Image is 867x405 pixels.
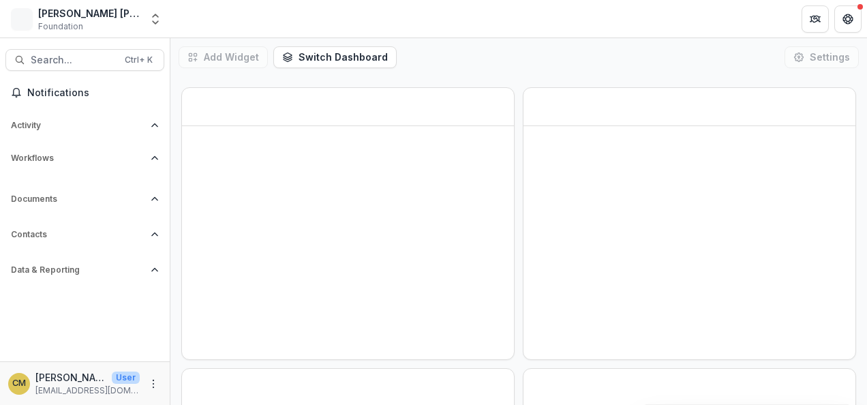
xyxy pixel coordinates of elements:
[112,372,140,384] p: User
[273,46,397,68] button: Switch Dashboard
[5,82,164,104] button: Notifications
[5,147,164,169] button: Open Workflows
[11,194,145,204] span: Documents
[176,9,234,29] nav: breadcrumb
[5,188,164,210] button: Open Documents
[35,370,106,385] p: [PERSON_NAME]
[122,52,155,67] div: Ctrl + K
[179,46,268,68] button: Add Widget
[35,385,140,397] p: [EMAIL_ADDRESS][DOMAIN_NAME]
[38,20,83,33] span: Foundation
[5,224,164,245] button: Open Contacts
[5,49,164,71] button: Search...
[31,55,117,66] span: Search...
[11,153,145,163] span: Workflows
[5,115,164,136] button: Open Activity
[11,230,145,239] span: Contacts
[802,5,829,33] button: Partners
[834,5,862,33] button: Get Help
[785,46,859,68] button: Settings
[145,376,162,392] button: More
[12,379,26,388] div: Christine Mayers
[27,87,159,99] span: Notifications
[11,265,145,275] span: Data & Reporting
[146,5,165,33] button: Open entity switcher
[5,259,164,281] button: Open Data & Reporting
[38,6,140,20] div: [PERSON_NAME] [PERSON_NAME] Workflow Sandbox
[11,121,145,130] span: Activity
